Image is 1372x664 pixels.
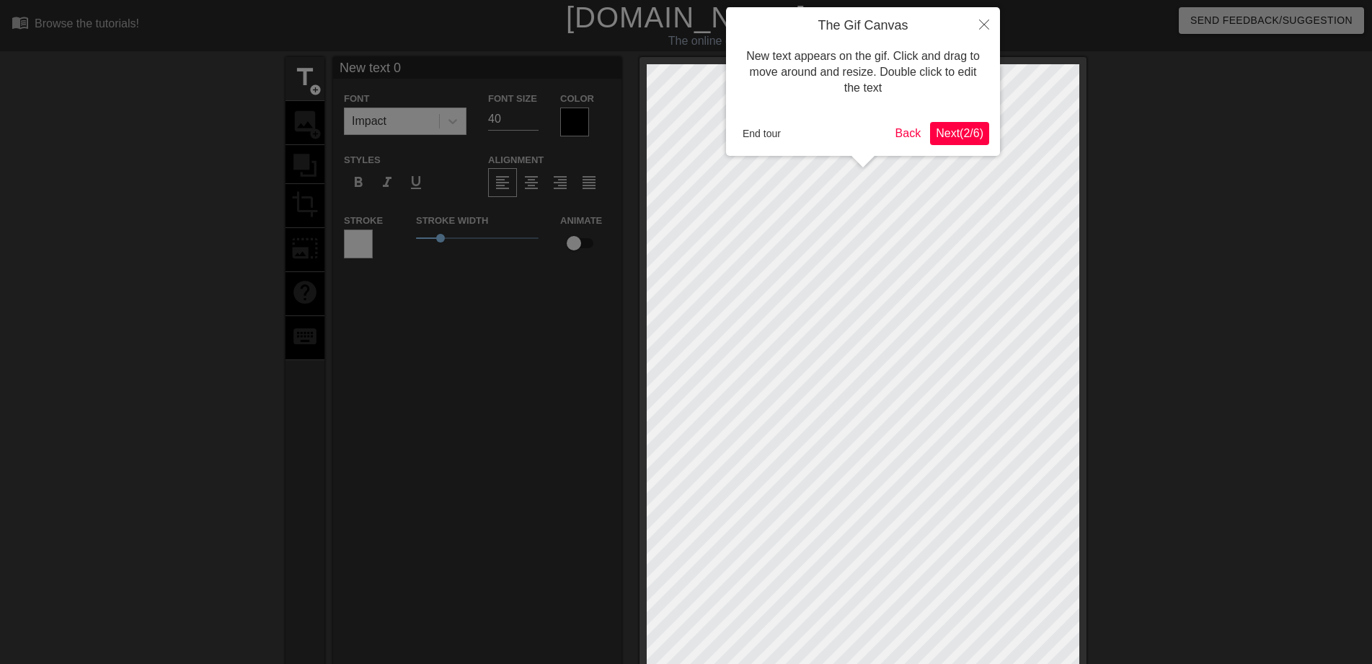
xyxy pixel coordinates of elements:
[560,214,602,228] label: Animate
[930,122,989,145] button: Next
[1190,12,1353,30] span: Send Feedback/Suggestion
[12,14,139,36] a: Browse the tutorials!
[737,34,989,111] div: New text appears on the gif. Click and drag to move around and resize. Double click to edit the text
[416,214,488,228] label: Stroke Width
[407,174,425,191] span: format_underline
[291,64,319,91] span: title
[737,18,989,34] h4: The Gif Canvas
[350,174,367,191] span: format_bold
[344,153,381,167] label: Styles
[344,214,383,228] label: Stroke
[1179,7,1364,34] button: Send Feedback/Suggestion
[12,14,29,31] span: menu_book
[35,17,139,30] div: Browse the tutorials!
[737,123,787,144] button: End tour
[580,174,598,191] span: format_align_justify
[552,174,569,191] span: format_align_right
[309,84,322,96] span: add_circle
[344,92,369,106] label: Font
[890,122,927,145] button: Back
[566,1,806,33] a: [DOMAIN_NAME]
[560,92,594,106] label: Color
[494,174,511,191] span: format_align_left
[968,7,1000,40] button: Close
[488,92,537,106] label: Font Size
[379,174,396,191] span: format_italic
[488,153,544,167] label: Alignment
[936,127,983,139] span: Next ( 2 / 6 )
[352,113,386,130] div: Impact
[523,174,540,191] span: format_align_center
[464,32,973,50] div: The online gif editor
